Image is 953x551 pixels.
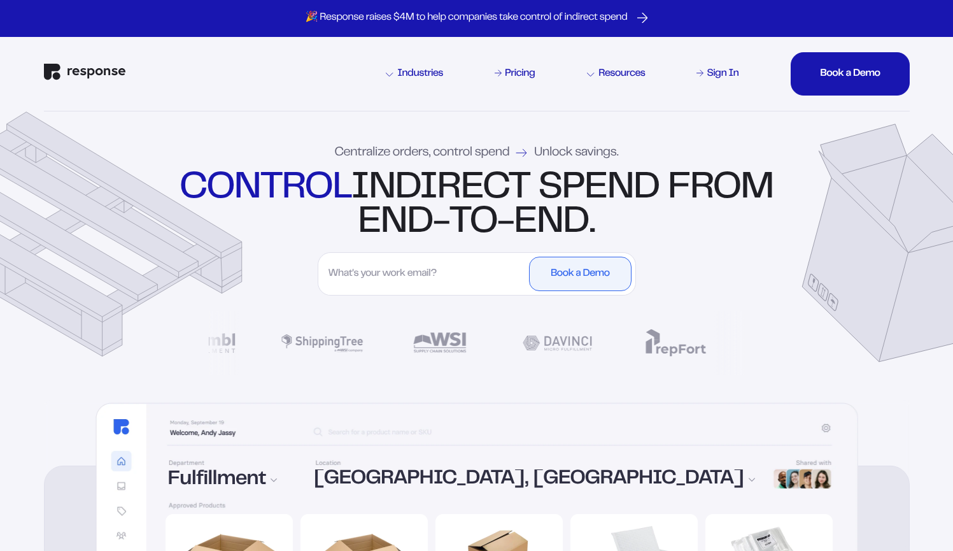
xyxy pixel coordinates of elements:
[493,66,537,82] a: Pricing
[180,172,351,205] strong: control
[176,171,777,240] div: indirect spend from end-to-end.
[335,147,619,159] div: Centralize orders, control spend
[820,69,880,79] div: Book a Demo
[44,64,125,83] a: Response Home
[791,52,909,96] button: Book a DemoBook a DemoBook a DemoBook a Demo
[529,257,631,291] button: Book a Demo
[314,469,756,490] div: [GEOGRAPHIC_DATA], [GEOGRAPHIC_DATA]
[587,69,645,79] div: Resources
[44,64,125,80] img: Response Logo
[551,269,609,279] div: Book a Demo
[386,69,443,79] div: Industries
[534,147,618,159] span: Unlock savings.
[707,69,738,79] div: Sign In
[168,470,299,490] div: Fulfillment
[505,69,535,79] div: Pricing
[322,257,526,291] input: What's your work email?
[695,66,741,82] a: Sign In
[306,11,628,25] p: 🎉 Response raises $4M to help companies take control of indirect spend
